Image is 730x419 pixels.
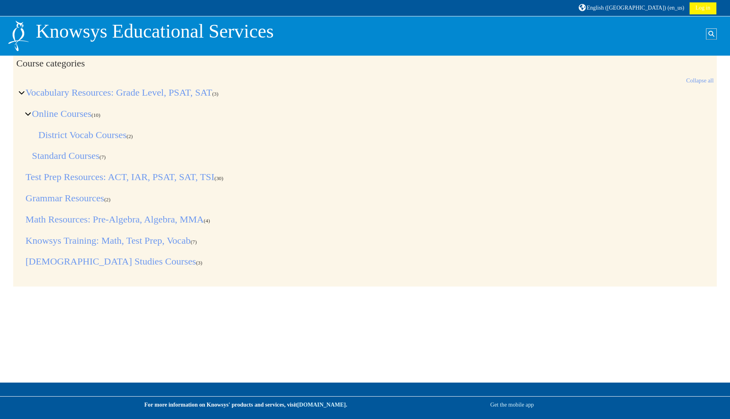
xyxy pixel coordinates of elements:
[212,91,219,97] span: Number of courses
[144,401,347,408] strong: For more information on Knowsys' products and services, visit .
[36,20,274,43] p: Knowsys Educational Services
[126,133,133,139] span: Number of courses
[104,196,110,202] span: Number of courses
[196,260,203,266] span: Number of courses
[297,401,346,408] a: [DOMAIN_NAME]
[16,58,714,69] h2: Course categories
[26,256,196,267] a: [DEMOGRAPHIC_DATA] Studies Courses
[26,214,204,225] a: Math Resources: Pre-Algebra, Algebra, MMA
[215,175,223,181] span: Number of courses
[26,235,191,246] a: Knowsys Training: Math, Test Prep, Vocab
[26,193,104,203] a: Grammar Resources
[91,112,100,118] span: Number of courses
[191,239,197,245] span: Number of courses
[32,108,92,119] a: Online Courses
[490,401,534,408] a: Get the mobile app
[99,154,106,160] span: Number of courses
[690,2,716,14] a: Log in
[7,20,30,52] img: Logo
[587,5,684,11] span: English ([GEOGRAPHIC_DATA]) ‎(en_us)‎
[38,130,126,140] a: District Vocab Courses
[26,87,212,98] a: Vocabulary Resources: Grade Level, PSAT, SAT
[578,2,686,14] a: English ([GEOGRAPHIC_DATA]) ‎(en_us)‎
[7,32,30,38] a: Home
[32,150,100,161] a: Standard Courses
[686,77,714,84] a: Collapse all
[204,218,210,224] span: Number of courses
[26,172,215,182] a: Test Prep Resources: ACT, IAR, PSAT, SAT, TSI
